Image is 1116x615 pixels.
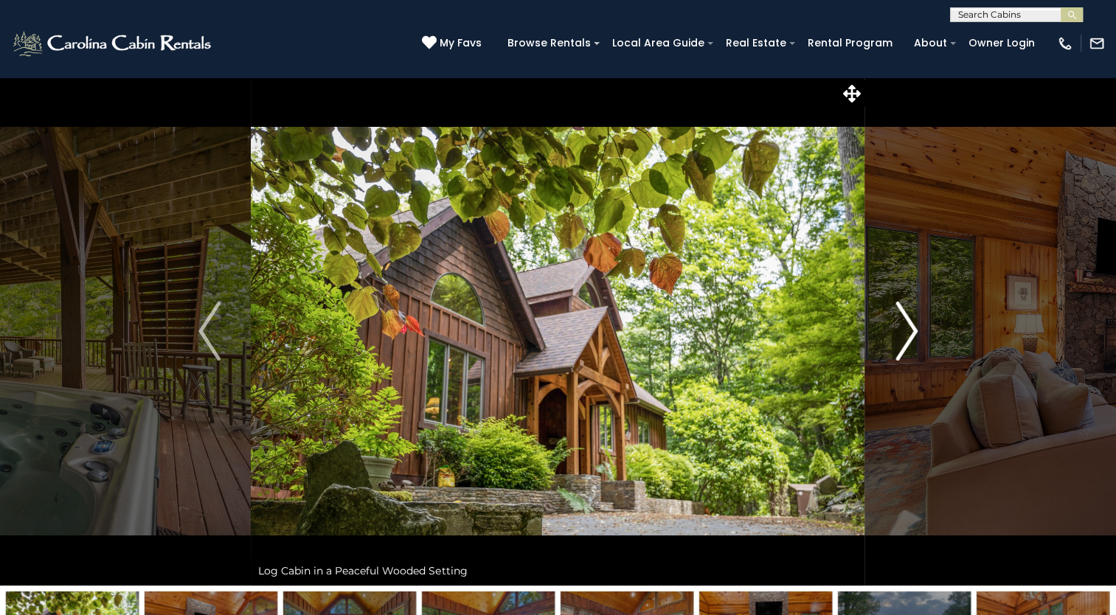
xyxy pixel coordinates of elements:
[718,32,794,55] a: Real Estate
[198,302,221,361] img: arrow
[251,556,864,586] div: Log Cabin in a Peaceful Wooded Setting
[422,35,485,52] a: My Favs
[440,35,482,51] span: My Favs
[168,77,251,586] button: Previous
[11,29,215,58] img: White-1-2.png
[800,32,900,55] a: Rental Program
[500,32,598,55] a: Browse Rentals
[605,32,712,55] a: Local Area Guide
[1057,35,1073,52] img: phone-regular-white.png
[865,77,948,586] button: Next
[961,32,1042,55] a: Owner Login
[907,32,954,55] a: About
[1089,35,1105,52] img: mail-regular-white.png
[895,302,918,361] img: arrow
